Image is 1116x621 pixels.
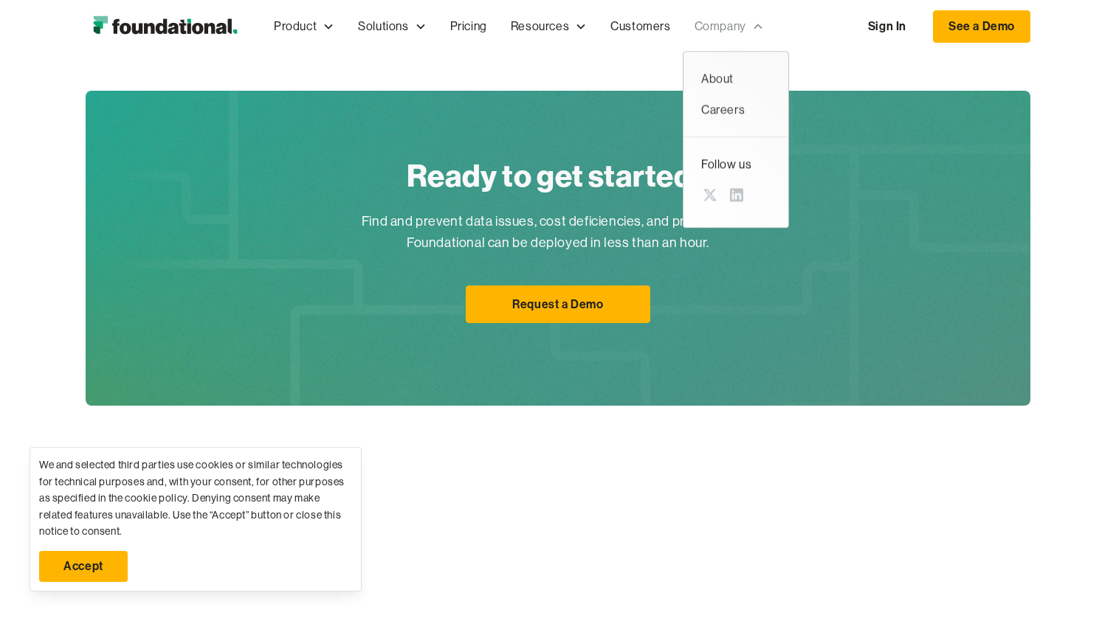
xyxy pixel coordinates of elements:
div: Careers [701,100,771,119]
h2: Ready to get started? [351,153,765,198]
div: Resources [499,2,599,51]
div: We and selected third parties use cookies or similar technologies for technical purposes and, wit... [39,457,352,539]
div: Follow us [701,155,771,174]
a: Accept [39,551,128,582]
div: Product [262,2,346,51]
div: Resources [511,17,569,36]
div: About [701,69,771,89]
div: Solutions [346,2,438,51]
div: Company [683,2,776,51]
nav: Company [683,51,789,228]
a: Customers [599,2,682,51]
iframe: Chat Widget [850,450,1116,621]
div: Product [274,17,317,36]
a: Sign In [853,11,921,42]
div: Solutions [358,17,408,36]
a: Careers [689,94,782,125]
a: Request a Demo [466,285,650,324]
div: Company [695,17,746,36]
a: home [86,12,244,41]
img: Foundational Logo [86,12,244,41]
p: Find and prevent data issues, cost deficiencies, and privacy risks. Foundational can be deployed ... [351,211,765,254]
a: Pricing [438,2,499,51]
a: About [689,63,782,94]
a: See a Demo [933,10,1030,43]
